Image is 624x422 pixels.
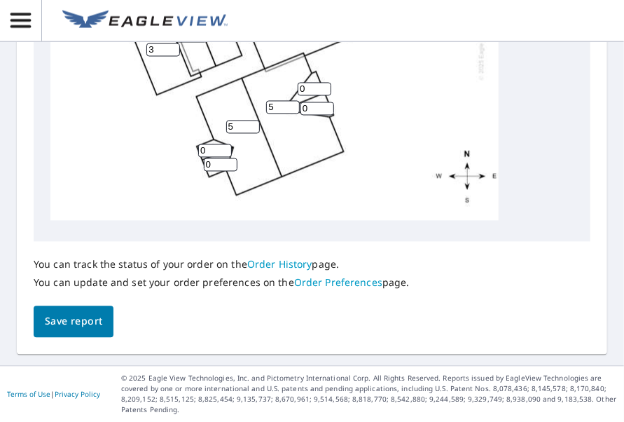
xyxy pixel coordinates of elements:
a: Order History [247,258,312,271]
p: © 2025 Eagle View Technologies, Inc. and Pictometry International Corp. All Rights Reserved. Repo... [121,374,617,416]
p: You can track the status of your order on the page. [34,259,410,271]
a: Terms of Use [7,390,50,400]
p: You can update and set your order preferences on the page. [34,277,410,290]
a: Privacy Policy [55,390,100,400]
button: Save report [34,306,113,338]
a: Order Preferences [294,276,382,290]
a: EV Logo [54,2,236,40]
span: Save report [45,313,102,331]
img: EV Logo [62,11,228,32]
p: | [7,390,100,399]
